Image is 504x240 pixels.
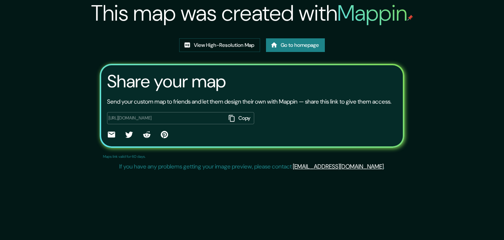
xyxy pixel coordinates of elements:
a: [EMAIL_ADDRESS][DOMAIN_NAME] [293,163,384,170]
a: Go to homepage [266,38,325,52]
a: View High-Resolution Map [179,38,260,52]
button: Copy [226,112,254,124]
h3: Share your map [107,71,226,92]
img: mappin-pin [407,15,413,21]
p: If you have any problems getting your image preview, please contact . [119,162,385,171]
p: Maps link valid for 60 days. [103,154,146,159]
p: Send your custom map to friends and let them design their own with Mappin — share this link to gi... [107,97,391,106]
